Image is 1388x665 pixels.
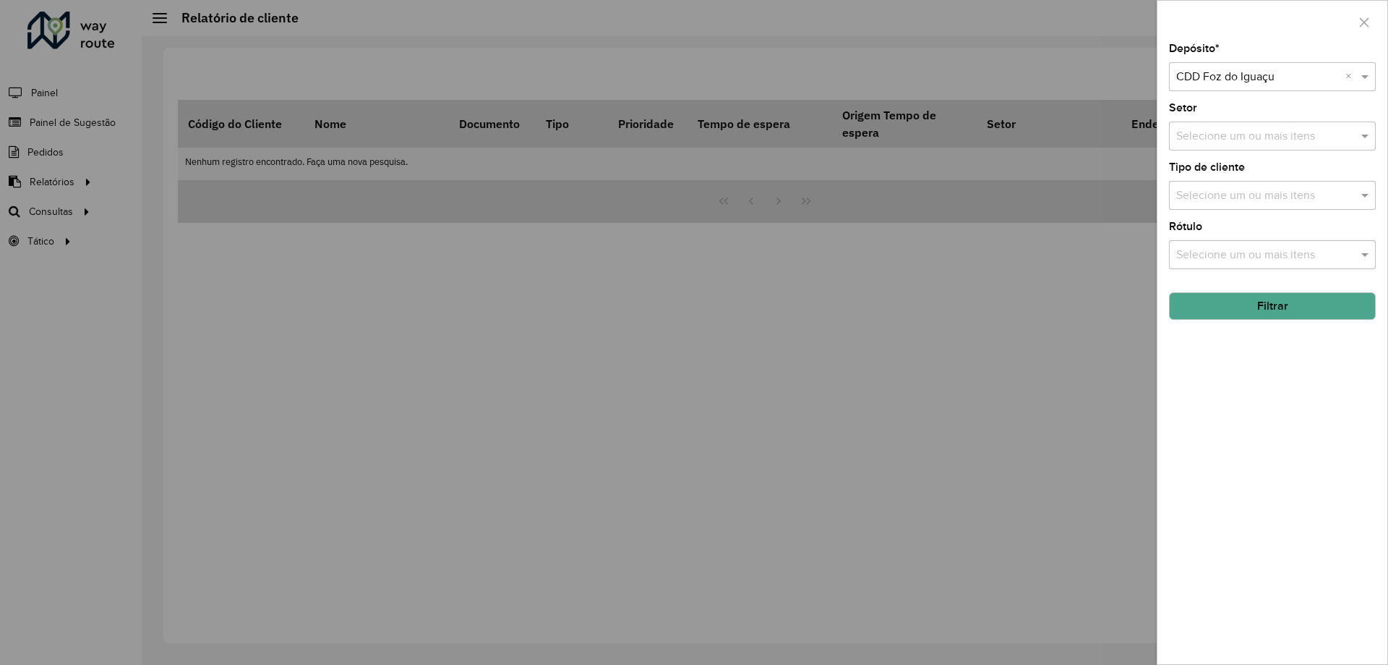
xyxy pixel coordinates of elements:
label: Depósito [1169,40,1220,57]
label: Setor [1169,99,1197,117]
button: Filtrar [1169,292,1376,320]
span: Clear all [1345,68,1358,85]
label: Rótulo [1169,218,1202,235]
label: Tipo de cliente [1169,158,1245,176]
